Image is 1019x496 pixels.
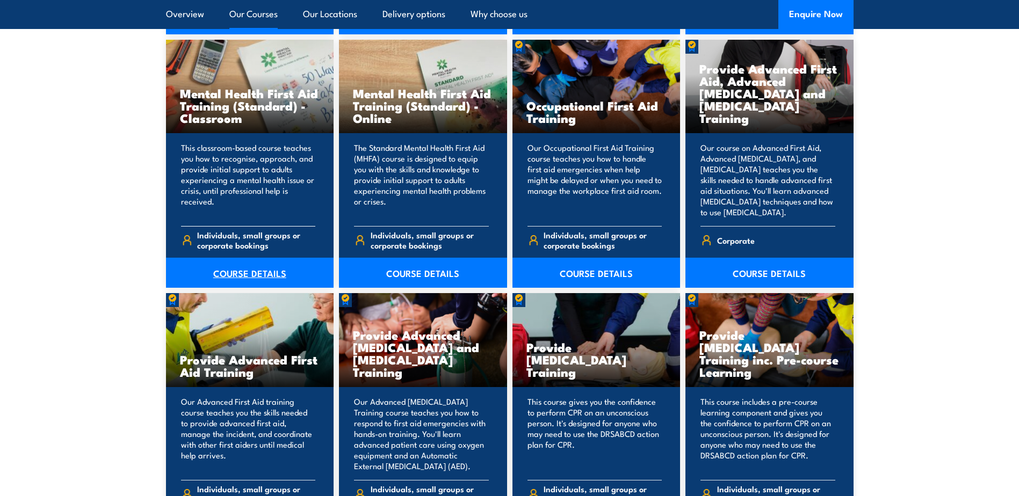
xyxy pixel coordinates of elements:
p: Our Advanced [MEDICAL_DATA] Training course teaches you how to respond to first aid emergencies w... [354,396,489,471]
span: Individuals, small groups or corporate bookings [197,230,315,250]
p: This course includes a pre-course learning component and gives you the confidence to perform CPR ... [700,396,835,471]
a: COURSE DETAILS [166,258,334,288]
p: This course gives you the confidence to perform CPR on an unconscious person. It's designed for a... [527,396,662,471]
span: Individuals, small groups or corporate bookings [371,230,489,250]
span: Individuals, small groups or corporate bookings [544,230,662,250]
p: Our Advanced First Aid training course teaches you the skills needed to provide advanced first ai... [181,396,316,471]
p: Our course on Advanced First Aid, Advanced [MEDICAL_DATA], and [MEDICAL_DATA] teaches you the ski... [700,142,835,217]
span: Corporate [717,232,755,249]
p: Our Occupational First Aid Training course teaches you how to handle first aid emergencies when h... [527,142,662,217]
p: This classroom-based course teaches you how to recognise, approach, and provide initial support t... [181,142,316,217]
h3: Mental Health First Aid Training (Standard) - Online [353,87,493,124]
p: The Standard Mental Health First Aid (MHFA) course is designed to equip you with the skills and k... [354,142,489,217]
a: COURSE DETAILS [339,258,507,288]
h3: Occupational First Aid Training [526,99,667,124]
h3: Provide Advanced First Aid Training [180,353,320,378]
a: COURSE DETAILS [512,258,681,288]
h3: Mental Health First Aid Training (Standard) - Classroom [180,87,320,124]
h3: Provide Advanced [MEDICAL_DATA] and [MEDICAL_DATA] Training [353,329,493,378]
a: COURSE DETAILS [685,258,854,288]
h3: Provide [MEDICAL_DATA] Training [526,341,667,378]
h3: Provide [MEDICAL_DATA] Training inc. Pre-course Learning [699,329,840,378]
h3: Provide Advanced First Aid, Advanced [MEDICAL_DATA] and [MEDICAL_DATA] Training [699,62,840,124]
